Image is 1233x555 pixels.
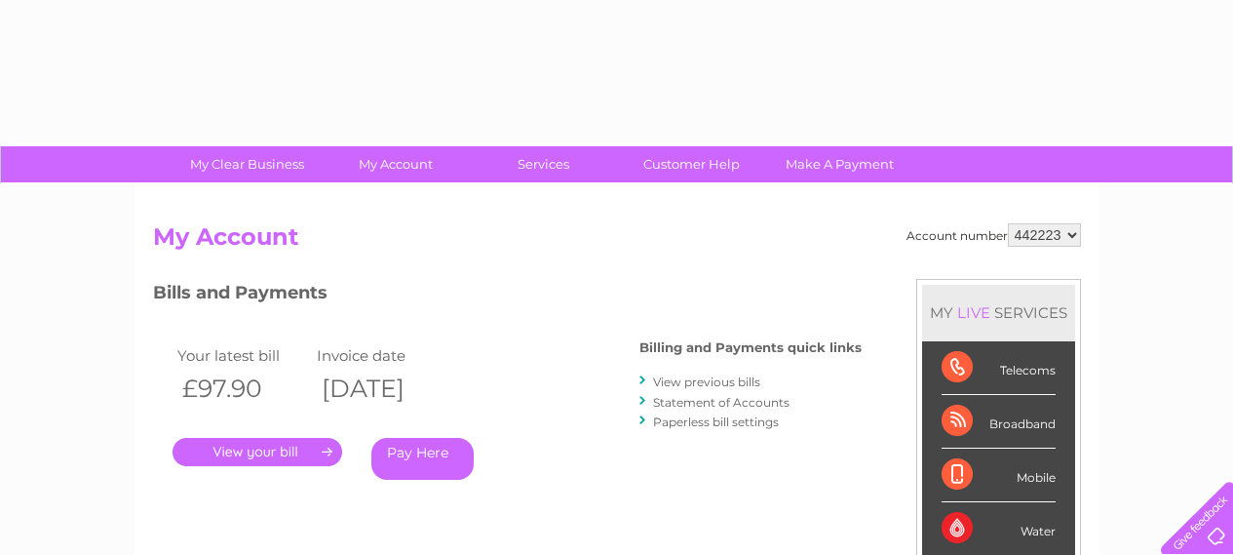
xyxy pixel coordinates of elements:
[463,146,624,182] a: Services
[173,438,342,466] a: .
[611,146,772,182] a: Customer Help
[312,369,452,409] th: [DATE]
[906,223,1081,247] div: Account number
[942,341,1056,395] div: Telecoms
[153,279,862,313] h3: Bills and Payments
[153,223,1081,260] h2: My Account
[942,449,1056,502] div: Mobile
[653,395,790,410] a: Statement of Accounts
[315,146,476,182] a: My Account
[312,342,452,369] td: Invoice date
[173,369,313,409] th: £97.90
[167,146,328,182] a: My Clear Business
[942,395,1056,449] div: Broadband
[653,415,779,429] a: Paperless bill settings
[653,375,760,389] a: View previous bills
[759,146,920,182] a: Make A Payment
[371,438,474,480] a: Pay Here
[639,340,862,355] h4: Billing and Payments quick links
[953,303,994,322] div: LIVE
[173,342,313,369] td: Your latest bill
[922,285,1075,340] div: MY SERVICES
